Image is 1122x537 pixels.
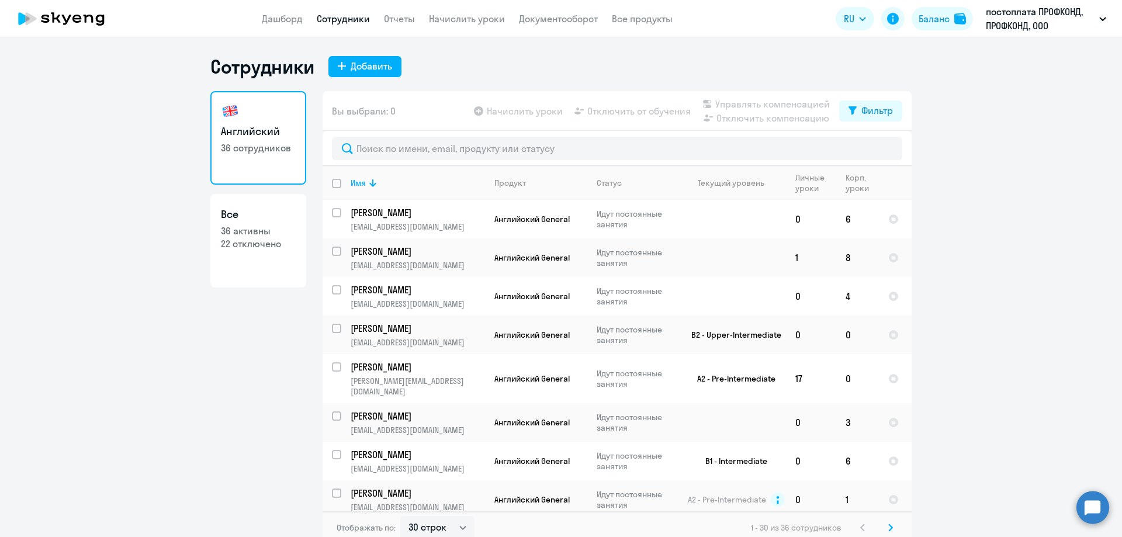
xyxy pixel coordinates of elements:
[351,283,483,296] p: [PERSON_NAME]
[836,480,879,519] td: 1
[836,354,879,403] td: 0
[351,322,483,335] p: [PERSON_NAME]
[597,286,677,307] p: Идут постоянные занятия
[687,178,785,188] div: Текущий уровень
[221,141,296,154] p: 36 сотрудников
[384,13,415,25] a: Отчеты
[597,209,677,230] p: Идут постоянные занятия
[494,417,570,428] span: Английский General
[677,316,786,354] td: B2 - Upper-Intermediate
[351,337,484,348] p: [EMAIL_ADDRESS][DOMAIN_NAME]
[494,456,570,466] span: Английский General
[786,277,836,316] td: 0
[839,101,902,122] button: Фильтр
[836,277,879,316] td: 4
[795,172,836,193] div: Личные уроки
[351,361,483,373] p: [PERSON_NAME]
[597,451,677,472] p: Идут постоянные занятия
[795,172,828,193] div: Личные уроки
[836,403,879,442] td: 3
[351,502,484,512] p: [EMAIL_ADDRESS][DOMAIN_NAME]
[786,480,836,519] td: 0
[494,178,526,188] div: Продукт
[351,487,483,500] p: [PERSON_NAME]
[351,410,484,422] a: [PERSON_NAME]
[351,178,484,188] div: Имя
[351,283,484,296] a: [PERSON_NAME]
[786,403,836,442] td: 0
[597,368,677,389] p: Идут постоянные занятия
[836,200,879,238] td: 6
[786,200,836,238] td: 0
[351,376,484,397] p: [PERSON_NAME][EMAIL_ADDRESS][DOMAIN_NAME]
[597,247,677,268] p: Идут постоянные занятия
[351,448,484,461] a: [PERSON_NAME]
[786,442,836,480] td: 0
[597,324,677,345] p: Идут постоянные занятия
[221,124,296,139] h3: Английский
[351,448,483,461] p: [PERSON_NAME]
[351,260,484,271] p: [EMAIL_ADDRESS][DOMAIN_NAME]
[597,412,677,433] p: Идут постоянные занятия
[351,221,484,232] p: [EMAIL_ADDRESS][DOMAIN_NAME]
[846,172,878,193] div: Корп. уроки
[494,291,570,302] span: Английский General
[954,13,966,25] img: balance
[688,494,766,505] span: A2 - Pre-Intermediate
[221,207,296,222] h3: Все
[919,12,950,26] div: Баланс
[221,102,240,120] img: english
[351,487,484,500] a: [PERSON_NAME]
[351,245,484,258] a: [PERSON_NAME]
[597,489,677,510] p: Идут постоянные занятия
[494,494,570,505] span: Английский General
[597,178,677,188] div: Статус
[351,206,484,219] a: [PERSON_NAME]
[337,522,396,533] span: Отображать по:
[786,316,836,354] td: 0
[351,59,392,73] div: Добавить
[912,7,973,30] button: Балансbalance
[494,330,570,340] span: Английский General
[836,442,879,480] td: 6
[751,522,841,533] span: 1 - 30 из 36 сотрудников
[351,425,484,435] p: [EMAIL_ADDRESS][DOMAIN_NAME]
[494,373,570,384] span: Английский General
[494,252,570,263] span: Английский General
[494,178,587,188] div: Продукт
[262,13,303,25] a: Дашборд
[836,316,879,354] td: 0
[351,245,483,258] p: [PERSON_NAME]
[351,463,484,474] p: [EMAIL_ADDRESS][DOMAIN_NAME]
[351,322,484,335] a: [PERSON_NAME]
[210,194,306,287] a: Все36 активны22 отключено
[351,299,484,309] p: [EMAIL_ADDRESS][DOMAIN_NAME]
[986,5,1095,33] p: постоплата ПРОФКОНД, ПРОФКОНД, ООО
[332,137,902,160] input: Поиск по имени, email, продукту или статусу
[844,12,854,26] span: RU
[612,13,673,25] a: Все продукты
[677,354,786,403] td: A2 - Pre-Intermediate
[210,91,306,185] a: Английский36 сотрудников
[519,13,598,25] a: Документооборот
[597,178,622,188] div: Статус
[328,56,401,77] button: Добавить
[210,55,314,78] h1: Сотрудники
[351,206,483,219] p: [PERSON_NAME]
[836,238,879,277] td: 8
[677,442,786,480] td: B1 - Intermediate
[351,361,484,373] a: [PERSON_NAME]
[786,354,836,403] td: 17
[351,410,483,422] p: [PERSON_NAME]
[221,224,296,237] p: 36 активны
[429,13,505,25] a: Начислить уроки
[221,237,296,250] p: 22 отключено
[786,238,836,277] td: 1
[494,214,570,224] span: Английский General
[861,103,893,117] div: Фильтр
[317,13,370,25] a: Сотрудники
[351,178,366,188] div: Имя
[698,178,764,188] div: Текущий уровень
[980,5,1112,33] button: постоплата ПРОФКОНД, ПРОФКОНД, ООО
